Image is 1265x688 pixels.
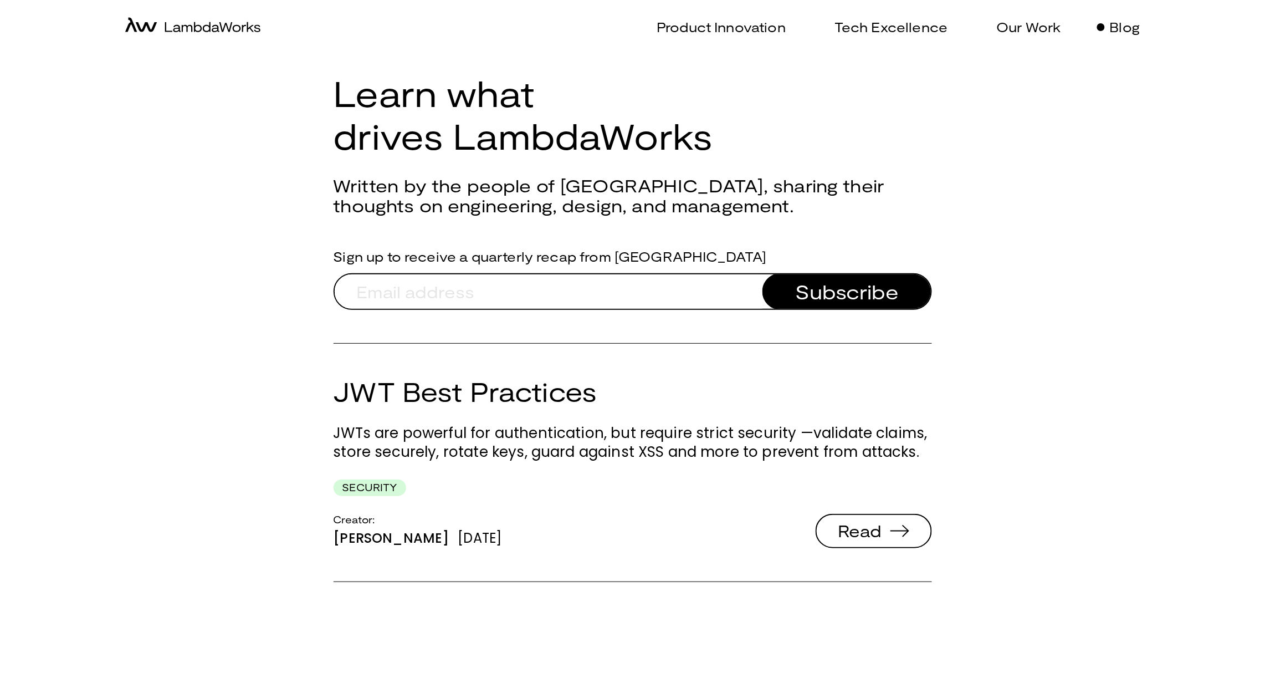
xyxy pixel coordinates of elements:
[834,19,948,35] p: Tech Excellence
[821,19,948,35] a: Tech Excellence
[334,175,932,216] h2: Written by the people of [GEOGRAPHIC_DATA], sharing their thoughts on engineering, design, and ma...
[335,274,762,309] input: Email address
[997,19,1061,35] p: Our Work
[1110,19,1140,35] p: Blog
[762,273,932,310] button: Subscribe
[125,17,260,37] a: home-icon
[334,249,932,265] label: Sign up to receive a quarterly recap from [GEOGRAPHIC_DATA]
[334,375,597,407] a: JWT Best Practices
[816,514,932,548] button: Read
[334,480,406,497] div: Security
[984,19,1061,35] a: Our Work
[334,531,449,546] div: [PERSON_NAME]
[458,531,502,546] div: [DATE]
[334,514,502,526] div: Creator:
[657,19,786,35] p: Product Innovation
[643,19,786,35] a: Product Innovation
[795,282,899,302] span: Subscribe
[1097,19,1140,35] a: Blog
[334,72,932,157] h1: Learn what drives LambdaWorks
[334,424,932,462] p: JWTs are powerful for authentication, but require strict security —validate claims, store securel...
[838,522,882,539] span: Read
